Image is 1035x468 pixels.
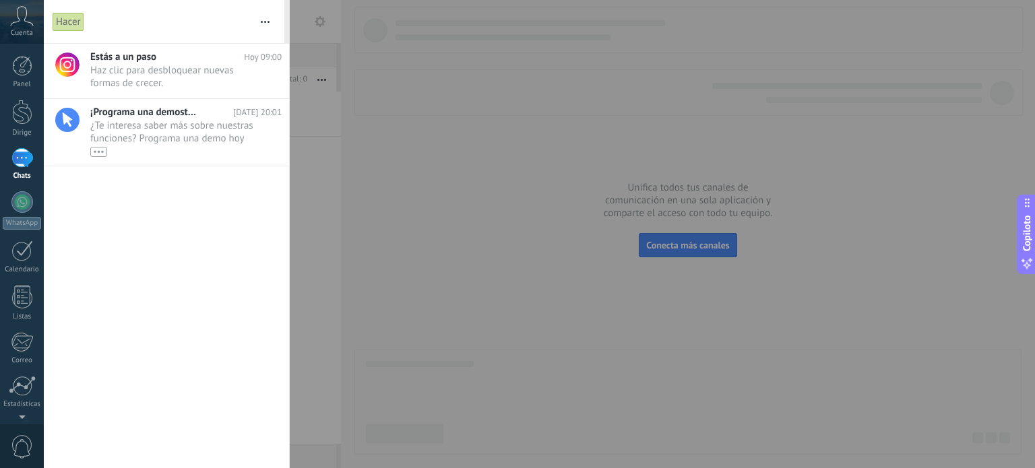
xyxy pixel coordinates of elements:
font: Dominio: [DOMAIN_NAME] [35,35,151,45]
font: 4.0.25 [65,22,89,32]
font: Estás a un paso [90,51,156,63]
a: ¡Programa una demostración con un experto! [DATE] 20:01 ¿Te interesa saber más sobre nuestras fun... [44,99,289,166]
font: Dominio [71,79,103,89]
img: tab_keywords_by_traffic_grey.svg [144,78,154,89]
img: logo_orange.svg [22,22,32,32]
font: Hacer [56,15,81,28]
font: Calendario [5,265,38,274]
font: [DATE] 20:01 [233,106,282,118]
font: WhatsApp [6,218,38,228]
font: Dirige [12,128,31,137]
a: Estás a un paso Hoy 09:00 Haz clic para desbloquear nuevas formas de crecer. [44,44,289,98]
font: ••• [93,147,104,157]
img: website_grey.svg [22,35,32,46]
font: Copiloto [1020,215,1033,251]
img: tab_domain_overview_orange.svg [56,78,67,89]
font: Haz clic para desbloquear nuevas formas de crecer. [90,64,234,90]
font: Correo [11,356,32,365]
font: versión [38,22,65,32]
font: ¿Te interesa saber más sobre nuestras funciones? Programa una demo hoy mismo! [90,119,253,158]
font: Hoy 09:00 [244,51,282,63]
font: ¡Programa una demostración con un experto! [90,106,285,119]
font: Palabras clave [158,79,214,89]
font: Cuenta [11,28,33,38]
font: Panel [13,79,30,89]
font: Listas [13,312,31,321]
font: Chats [13,171,30,180]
